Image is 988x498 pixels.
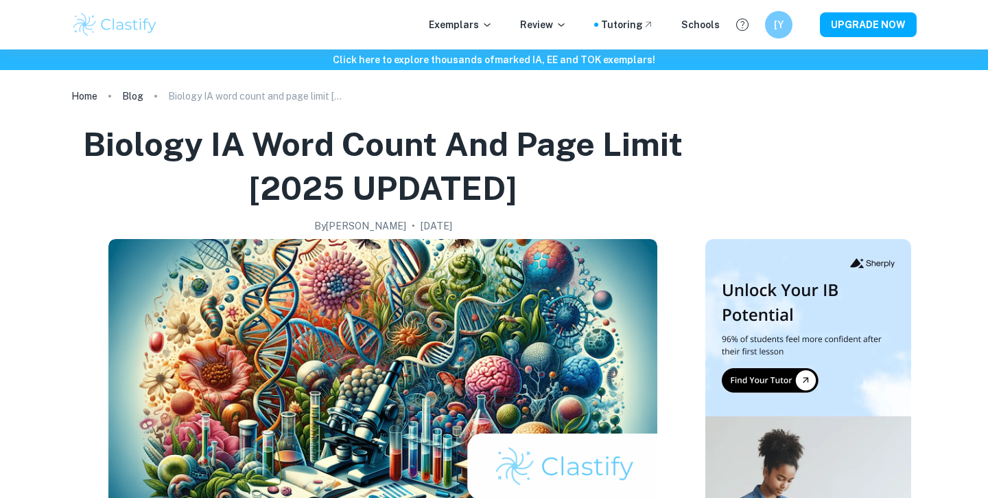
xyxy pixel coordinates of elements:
[771,17,787,32] h6: [Y
[421,218,452,234] h2: [DATE]
[731,13,754,36] button: Help and Feedback
[601,17,654,32] a: Tutoring
[429,17,493,32] p: Exemplars
[412,218,415,234] p: •
[3,52,985,67] h6: Click here to explore thousands of marked IA, EE and TOK exemplars !
[520,17,567,32] p: Review
[71,87,97,106] a: Home
[71,11,158,38] img: Clastify logo
[122,87,143,106] a: Blog
[77,122,689,210] h1: Biology IA word count and page limit [2025 UPDATED]
[765,11,792,38] button: [Y
[314,218,406,234] h2: By [PERSON_NAME]
[168,89,346,104] p: Biology IA word count and page limit [2025 UPDATED]
[820,12,917,37] button: UPGRADE NOW
[681,17,720,32] a: Schools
